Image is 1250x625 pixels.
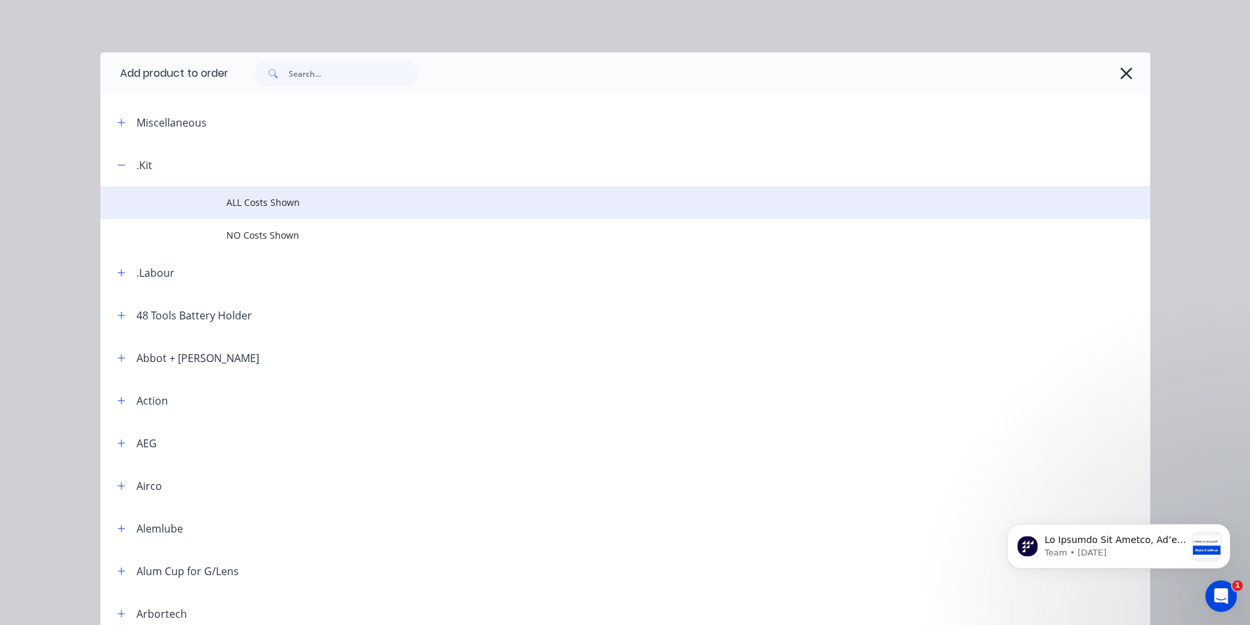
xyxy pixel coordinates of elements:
div: Alemlube [136,521,183,536]
iframe: Intercom notifications message [988,498,1250,590]
div: Arbortech [136,606,187,622]
div: .Kit [136,157,152,173]
input: Search... [289,60,419,87]
iframe: Intercom live chat [1205,580,1237,612]
div: Miscellaneous [136,115,207,131]
span: 1 [1232,580,1243,591]
span: ALL Costs Shown [226,195,965,209]
p: Message from Team, sent 3w ago [57,49,199,61]
span: NO Costs Shown [226,228,965,242]
div: Abbot + [PERSON_NAME] [136,350,259,366]
div: 48 Tools Battery Holder [136,308,252,323]
div: AEG [136,435,157,451]
div: .Labour [136,265,175,281]
div: Add product to order [100,52,228,94]
div: Action [136,393,168,409]
div: Alum Cup for G/Lens [136,563,239,579]
div: Airco [136,478,162,494]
